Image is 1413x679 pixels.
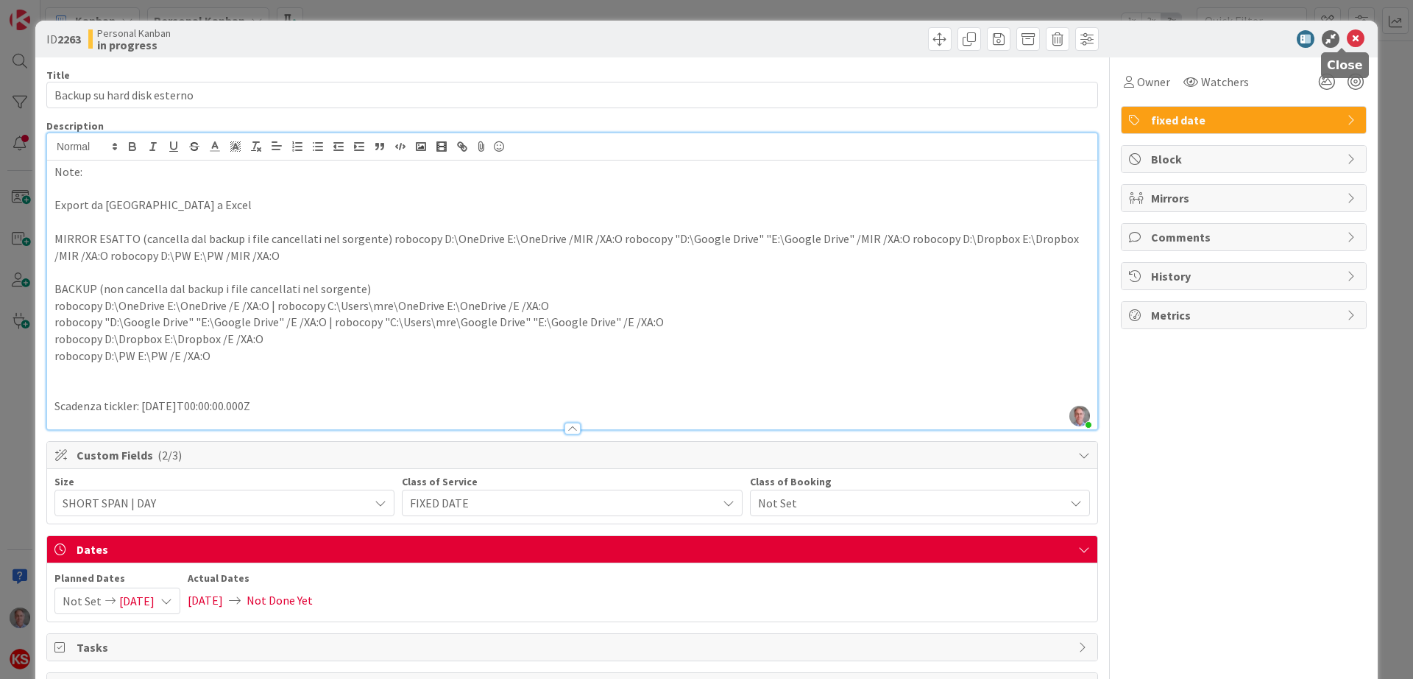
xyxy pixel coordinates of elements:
[1151,150,1339,168] span: Block
[750,476,1090,487] div: Class of Booking
[54,571,180,586] span: Planned Dates
[77,638,1071,656] span: Tasks
[1151,189,1339,207] span: Mirrors
[46,30,81,48] span: ID
[54,197,1090,214] p: Export da [GEOGRAPHIC_DATA] a Excel
[97,39,171,51] b: in progress
[54,348,1090,365] p: robocopy D:\PW E:\PW /E /XA:O
[54,281,1090,298] p: BACKUP (non cancella dal backup i file cancellati nel sorgente)
[54,314,1090,331] p: robocopy "D:\Google Drive" "E:\Google Drive" /E /XA:O | robocopy "C:\Users\mre\Google Drive" "E:\...
[54,231,1090,264] p: MIRROR ESATTO (cancella dal backup i file cancellati nel sorgente) robocopy D:\OneDrive E:\OneDri...
[758,493,1057,513] span: Not Set
[77,446,1071,464] span: Custom Fields
[46,68,70,82] label: Title
[46,119,104,133] span: Description
[1151,306,1339,324] span: Metrics
[77,541,1071,558] span: Dates
[1327,58,1363,72] h5: Close
[54,298,1090,314] p: robocopy D:\OneDrive E:\OneDrive /E /XA:O | robocopy C:\Users\mre\OneDrive E:\OneDrive /E /XA:O
[1151,111,1339,129] span: fixed date
[1069,406,1090,426] img: 9UdbG9bmAsZFfNcxiAjc88abcXdLiien.jpg
[119,588,155,613] span: [DATE]
[157,448,182,462] span: ( 2/3 )
[1201,73,1249,91] span: Watchers
[410,493,709,513] span: FIXED DATE
[1151,228,1339,246] span: Comments
[54,476,394,487] div: Size
[1151,267,1339,285] span: History
[402,476,742,487] div: Class of Service
[63,493,361,513] span: SHORT SPAN | DAY
[247,588,313,613] span: Not Done Yet
[57,32,81,46] b: 2263
[54,398,1090,415] p: Scadenza tickler: [DATE]T00:00:00.000Z
[46,82,1098,108] input: type card name here...
[1137,73,1170,91] span: Owner
[54,163,1090,180] p: Note:
[63,588,102,613] span: Not Set
[188,571,313,586] span: Actual Dates
[54,331,1090,348] p: robocopy D:\Dropbox E:\Dropbox /E /XA:O
[97,27,171,39] span: Personal Kanban
[188,588,223,613] span: [DATE]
